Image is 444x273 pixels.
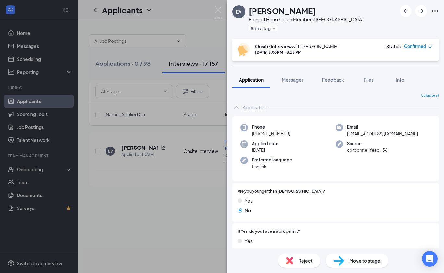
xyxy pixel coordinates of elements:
[400,5,412,17] button: ArrowLeftNew
[252,147,278,153] span: [DATE]
[347,140,388,147] span: Source
[349,257,380,264] span: Move to stage
[255,50,338,55] div: [DATE] 3:00 PM - 3:15 PM
[249,25,277,31] button: PlusAdd a tag
[245,207,251,214] span: No
[252,130,290,137] span: [PHONE_NUMBER]
[243,104,267,111] div: Application
[232,103,240,111] svg: ChevronUp
[245,237,253,244] span: Yes
[236,8,242,15] div: EV
[255,43,292,49] b: Onsite Interview
[239,77,264,83] span: Application
[396,77,404,83] span: Info
[238,188,325,195] span: Are you younger than [DEMOGRAPHIC_DATA]?
[386,43,402,50] div: Status :
[255,43,338,50] div: with [PERSON_NAME]
[421,93,439,98] span: Collapse all
[272,26,276,30] svg: Plus
[252,124,290,130] span: Phone
[347,147,388,153] span: corporate_feed_36
[431,7,439,15] svg: Ellipses
[422,251,438,267] div: Open Intercom Messenger
[252,140,278,147] span: Applied date
[364,77,374,83] span: Files
[402,7,410,15] svg: ArrowLeftNew
[322,77,344,83] span: Feedback
[238,229,300,235] span: If Yes, do you have a work permit?
[428,45,432,49] span: down
[298,257,313,264] span: Reject
[282,77,304,83] span: Messages
[417,7,425,15] svg: ArrowRight
[249,5,316,16] h1: [PERSON_NAME]
[249,16,363,23] div: Front of House Team Member at [GEOGRAPHIC_DATA]
[245,247,251,254] span: No
[252,157,292,163] span: Preferred language
[245,197,253,204] span: Yes
[347,124,418,130] span: Email
[415,5,427,17] button: ArrowRight
[404,43,426,50] span: Confirmed
[347,130,418,137] span: [EMAIL_ADDRESS][DOMAIN_NAME]
[252,163,292,170] span: English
